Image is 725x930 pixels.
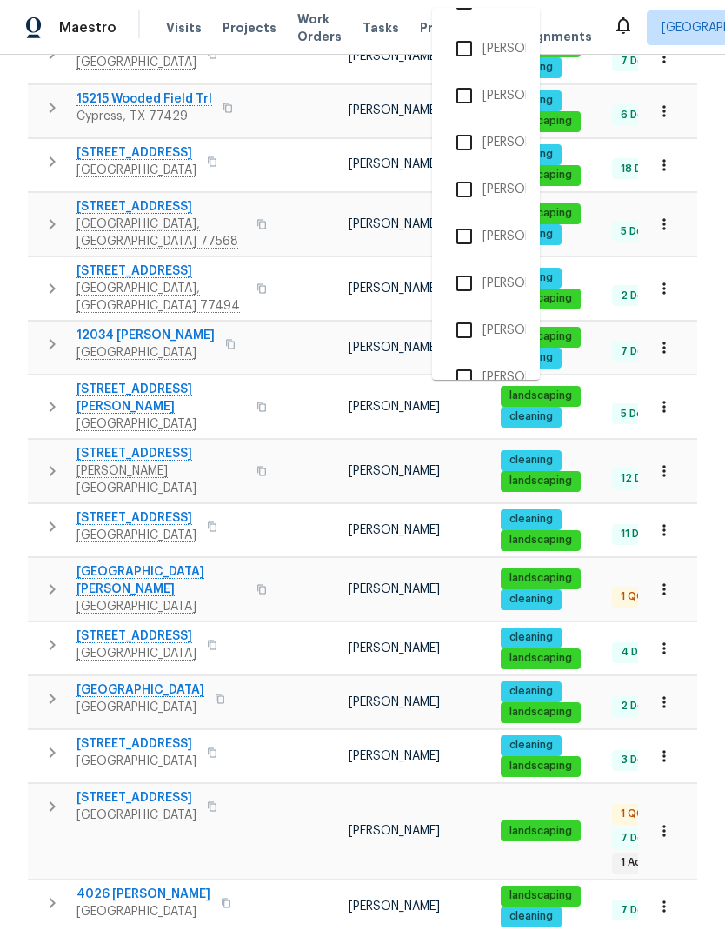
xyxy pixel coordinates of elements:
[349,524,440,536] span: [PERSON_NAME]
[502,114,579,129] span: landscaping
[446,30,526,67] li: [PERSON_NAME]
[349,282,440,295] span: [PERSON_NAME]
[349,900,440,913] span: [PERSON_NAME]
[509,10,592,45] span: Geo Assignments
[297,10,342,45] span: Work Orders
[614,108,664,123] span: 6 Done
[614,54,664,69] span: 7 Done
[614,589,651,604] span: 1 QC
[446,77,526,114] li: [PERSON_NAME]
[76,903,210,920] span: [GEOGRAPHIC_DATA]
[614,645,665,660] span: 4 Done
[349,342,440,354] span: [PERSON_NAME]
[502,291,579,306] span: landscaping
[76,886,210,903] span: 4026 [PERSON_NAME]
[502,453,560,468] span: cleaning
[349,696,440,708] span: [PERSON_NAME]
[502,651,579,666] span: landscaping
[76,753,196,770] span: [GEOGRAPHIC_DATA]
[614,699,664,714] span: 2 Done
[349,642,440,654] span: [PERSON_NAME]
[349,401,440,413] span: [PERSON_NAME]
[502,206,579,221] span: landscaping
[502,630,560,645] span: cleaning
[502,909,560,924] span: cleaning
[614,807,651,821] span: 1 QC
[166,19,202,37] span: Visits
[349,583,440,595] span: [PERSON_NAME]
[446,124,526,161] li: [PERSON_NAME]
[446,312,526,349] li: [PERSON_NAME]
[502,592,560,607] span: cleaning
[349,465,440,477] span: [PERSON_NAME]
[349,825,440,837] span: [PERSON_NAME]
[349,750,440,762] span: [PERSON_NAME]
[614,753,664,767] span: 3 Done
[502,533,579,548] span: landscaping
[502,571,579,586] span: landscaping
[614,527,666,541] span: 11 Done
[502,389,579,403] span: landscaping
[446,171,526,208] li: [PERSON_NAME]
[614,471,668,486] span: 12 Done
[76,789,196,807] span: [STREET_ADDRESS]
[614,855,687,870] span: 1 Accepted
[614,344,664,359] span: 7 Done
[349,104,440,116] span: [PERSON_NAME]
[502,512,560,527] span: cleaning
[362,22,399,34] span: Tasks
[420,19,488,37] span: Properties
[502,705,579,720] span: landscaping
[502,684,560,699] span: cleaning
[349,158,440,170] span: [PERSON_NAME]
[446,359,526,395] li: [PERSON_NAME]
[349,218,440,230] span: [PERSON_NAME]
[502,888,579,903] span: landscaping
[502,824,579,839] span: landscaping
[614,407,663,422] span: 5 Done
[76,735,196,753] span: [STREET_ADDRESS]
[446,218,526,255] li: [PERSON_NAME]
[76,807,196,824] span: [GEOGRAPHIC_DATA]
[502,474,579,488] span: landscaping
[614,289,664,303] span: 2 Done
[614,162,668,176] span: 18 Done
[446,265,526,302] li: [PERSON_NAME]
[614,224,663,239] span: 5 Done
[502,738,560,753] span: cleaning
[223,19,276,37] span: Projects
[614,903,664,918] span: 7 Done
[502,759,579,774] span: landscaping
[502,168,579,183] span: landscaping
[349,50,440,63] span: [PERSON_NAME]
[502,409,560,424] span: cleaning
[614,831,664,846] span: 7 Done
[59,19,116,37] span: Maestro
[502,329,579,344] span: landscaping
